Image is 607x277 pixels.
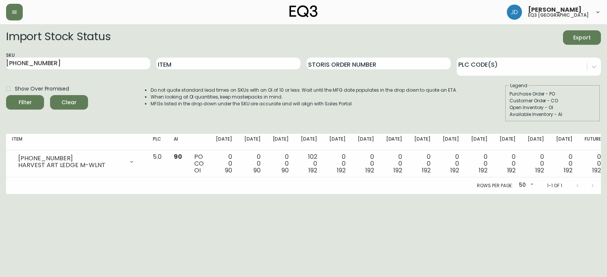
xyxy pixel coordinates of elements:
[556,153,572,174] div: 0 0
[238,134,267,150] th: [DATE]
[308,166,317,175] span: 192
[408,134,437,150] th: [DATE]
[550,134,579,150] th: [DATE]
[337,166,346,175] span: 192
[352,134,380,150] th: [DATE]
[18,162,124,169] div: HARVEST ART LEDGE M-WLNT
[507,166,516,175] span: 192
[494,134,522,150] th: [DATE]
[443,153,459,174] div: 0 0
[301,153,317,174] div: 102 0
[365,166,374,175] span: 192
[386,153,403,174] div: 0 0
[6,30,110,45] h2: Import Stock Status
[477,182,513,189] p: Rows per page:
[273,153,289,174] div: 0 0
[329,153,346,174] div: 0 0
[510,104,596,111] div: Open Inventory - OI
[479,166,487,175] span: 192
[510,111,596,118] div: Available Inventory - AI
[528,7,582,13] span: [PERSON_NAME]
[592,166,601,175] span: 192
[414,153,431,174] div: 0 0
[147,150,168,177] td: 5.0
[547,182,562,189] p: 1-1 of 1
[564,166,572,175] span: 192
[507,5,522,20] img: 7c567ac048721f22e158fd313f7f0981
[437,134,465,150] th: [DATE]
[380,134,409,150] th: [DATE]
[450,166,459,175] span: 192
[358,153,374,174] div: 0 0
[471,153,487,174] div: 0 0
[15,85,69,93] span: Show Over Promised
[194,166,201,175] span: OI
[422,166,431,175] span: 192
[528,13,589,17] h5: eq3 [GEOGRAPHIC_DATA]
[579,134,607,150] th: Future
[267,134,295,150] th: [DATE]
[151,87,457,94] li: Do not quote standard lead times on SKUs with an OI of 10 or less. Wait until the MFG date popula...
[6,95,44,110] button: Filter
[522,134,550,150] th: [DATE]
[528,153,544,174] div: 0 0
[151,100,457,107] li: MFGs listed in the drop down under the SKU are accurate and will align with Sales Portal.
[393,166,402,175] span: 192
[244,153,261,174] div: 0 0
[465,134,494,150] th: [DATE]
[510,91,596,97] div: Purchase Order - PO
[147,134,168,150] th: PLC
[18,155,124,162] div: [PHONE_NUMBER]
[56,98,82,107] span: Clear
[174,152,182,161] span: 90
[50,95,88,110] button: Clear
[12,153,141,170] div: [PHONE_NUMBER]HARVEST ART LEDGE M-WLNT
[253,166,261,175] span: 90
[216,153,232,174] div: 0 0
[281,166,289,175] span: 90
[168,134,188,150] th: AI
[289,5,318,17] img: logo
[535,166,544,175] span: 192
[225,166,232,175] span: 90
[194,153,204,174] div: PO CO
[210,134,238,150] th: [DATE]
[569,33,595,42] span: Export
[516,179,535,192] div: 50
[295,134,323,150] th: [DATE]
[563,30,601,45] button: Export
[500,153,516,174] div: 0 0
[510,82,528,89] legend: Legend
[151,94,457,100] li: When looking at OI quantities, keep masterpacks in mind.
[323,134,352,150] th: [DATE]
[6,134,147,150] th: Item
[585,153,601,174] div: 0 0
[510,97,596,104] div: Customer Order - CO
